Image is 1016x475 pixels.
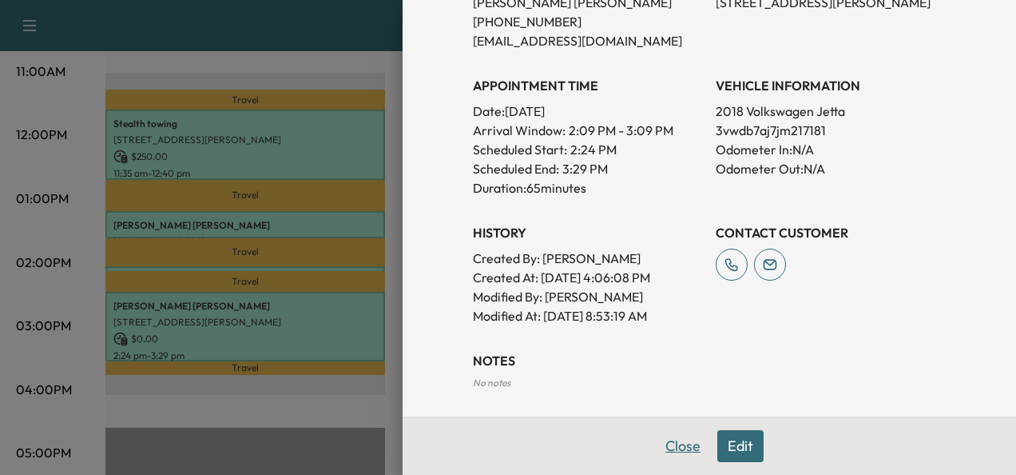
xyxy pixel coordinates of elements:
h3: VEHICLE INFORMATION [716,76,946,95]
p: Created At : [DATE] 4:06:08 PM [473,268,703,287]
p: Created By : [PERSON_NAME] [473,249,703,268]
p: Scheduled Start: [473,140,567,159]
p: Date: [DATE] [473,102,703,121]
h3: History [473,223,703,242]
h3: CONTACT CUSTOMER [716,223,946,242]
span: 2:09 PM - 3:09 PM [569,121,673,140]
p: Duration: 65 minutes [473,178,703,198]
h3: APPOINTMENT TIME [473,76,703,95]
button: Close [655,430,711,462]
button: Edit [717,430,764,462]
p: Modified At : [DATE] 8:53:19 AM [473,306,703,325]
h3: Repair Order number [473,415,946,431]
p: Odometer Out: N/A [716,159,946,178]
p: Odometer In: N/A [716,140,946,159]
p: [PHONE_NUMBER] [473,12,703,31]
p: 3vwdb7aj7jm217181 [716,121,946,140]
p: 2018 Volkswagen Jetta [716,102,946,121]
p: 2:24 PM [570,140,617,159]
p: Arrival Window: [473,121,703,140]
p: [EMAIL_ADDRESS][DOMAIN_NAME] [473,31,703,50]
p: 3:29 PM [562,159,608,178]
h3: NOTES [473,351,946,370]
p: Scheduled End: [473,159,559,178]
div: No notes [473,377,946,389]
p: Modified By : [PERSON_NAME] [473,287,703,306]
